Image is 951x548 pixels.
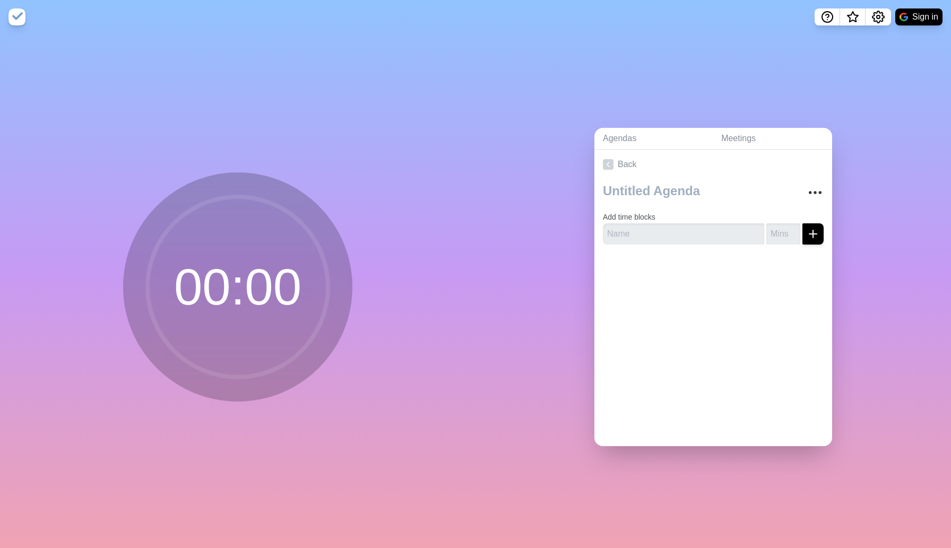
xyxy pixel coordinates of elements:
button: More [805,182,826,203]
input: Name [603,223,764,245]
a: Agendas [594,128,713,150]
a: Meetings [713,128,832,150]
button: Sign in [895,8,943,25]
img: timeblocks logo [8,8,25,25]
button: Help [815,8,840,25]
img: google logo [900,13,908,21]
input: Mins [766,223,800,245]
button: What’s new [840,8,866,25]
button: Settings [866,8,891,25]
a: Back [594,150,832,179]
label: Add time blocks [603,213,655,221]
